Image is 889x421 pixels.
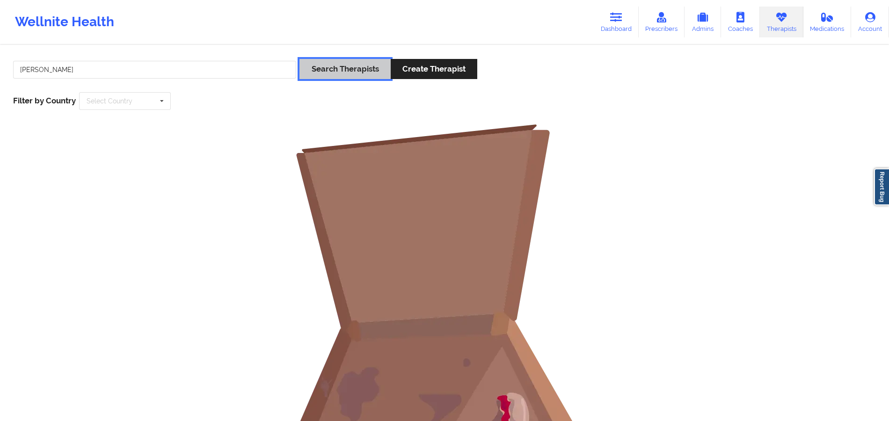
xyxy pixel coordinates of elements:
[13,96,76,105] span: Filter by Country
[391,59,477,79] button: Create Therapist
[594,7,639,37] a: Dashboard
[803,7,852,37] a: Medications
[87,98,132,104] div: Select Country
[760,7,803,37] a: Therapists
[874,168,889,205] a: Report Bug
[13,61,296,79] input: Search Keywords
[299,59,390,79] button: Search Therapists
[639,7,685,37] a: Prescribers
[851,7,889,37] a: Account
[685,7,721,37] a: Admins
[721,7,760,37] a: Coaches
